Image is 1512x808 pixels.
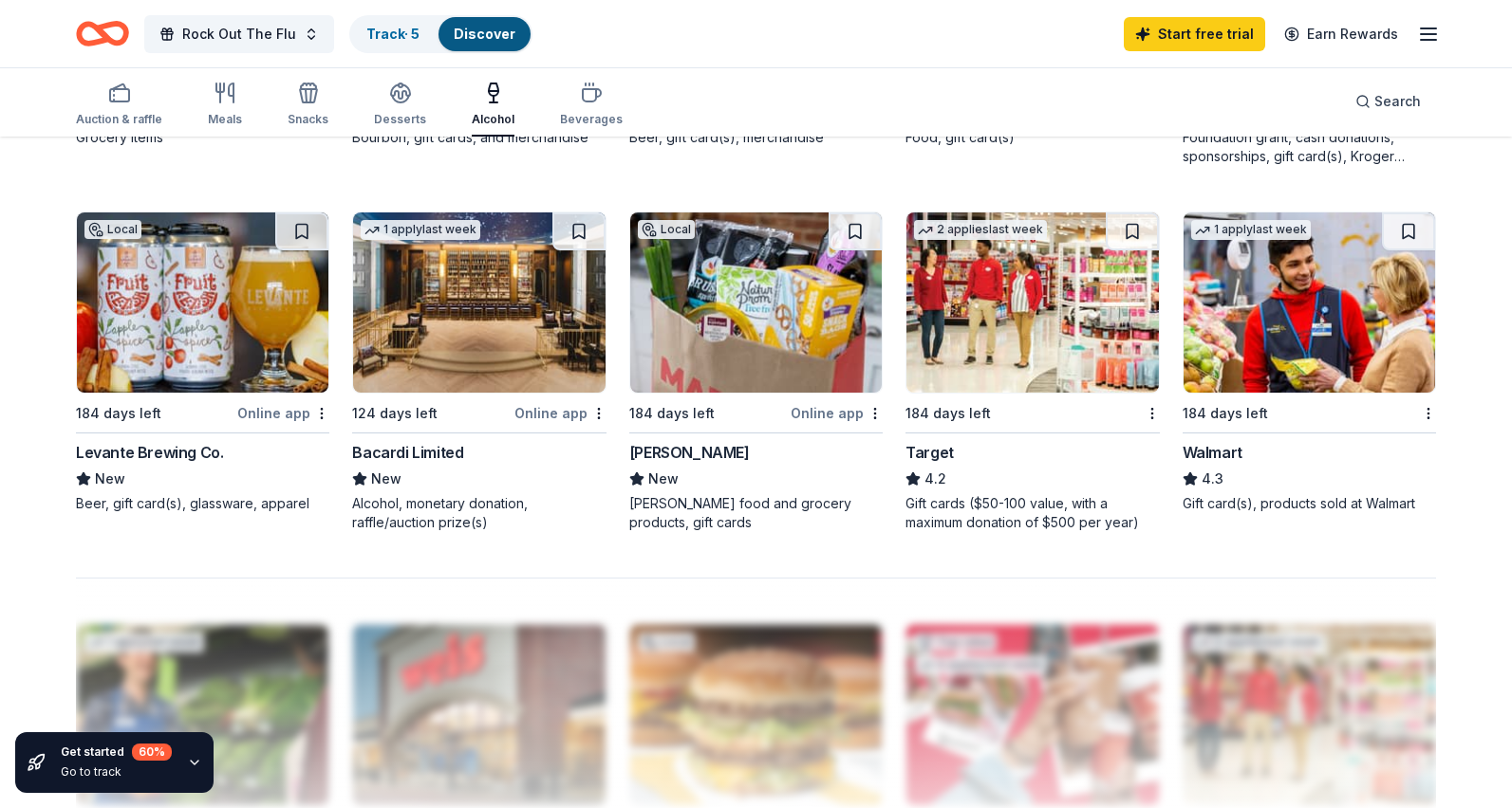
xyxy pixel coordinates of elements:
[629,211,883,532] a: Image for MARTIN'SLocal184 days leftOnline app[PERSON_NAME]New[PERSON_NAME] food and grocery prod...
[76,11,129,56] a: Home
[906,212,1158,393] img: Image for Target
[1273,17,1409,51] a: Earn Rewards
[61,764,172,780] div: Go to track
[905,128,1159,147] div: Food, gift card(s)
[630,212,882,393] img: Image for MARTIN'S
[638,220,695,239] div: Local
[560,74,623,137] button: Beverages
[237,401,329,425] div: Online app
[1184,212,1435,393] img: Image for Walmart
[95,468,125,490] span: New
[371,468,401,490] span: New
[361,220,480,240] div: 1 apply last week
[924,468,946,490] span: 4.2
[349,15,532,53] button: Track· 5Discover
[905,402,991,425] div: 184 days left
[560,112,623,127] div: Beverages
[905,494,1159,532] div: Gift cards ($50-100 value, with a maximum donation of $500 per year)
[76,128,329,147] div: Grocery items
[1183,494,1436,513] div: Gift card(s), products sold at Walmart
[648,468,679,490] span: New
[352,211,606,532] a: Image for Bacardi Limited1 applylast week124 days leftOnline appBacardi LimitedNewAlcohol, moneta...
[1124,17,1265,51] a: Start free trial
[76,441,223,464] div: Levante Brewing Co.
[144,15,334,53] button: Rock Out The Flu
[1183,402,1268,425] div: 184 days left
[1183,211,1436,513] a: Image for Walmart1 applylast week184 days leftWalmart4.3Gift card(s), products sold at Walmart
[61,744,172,761] div: Get started
[76,74,162,137] button: Auction & raffle
[914,220,1047,240] div: 2 applies last week
[182,23,296,46] span: Rock Out The Flu
[454,26,515,42] a: Discover
[76,402,161,425] div: 184 days left
[514,401,607,425] div: Online app
[905,211,1159,532] a: Image for Target2 applieslast week184 days leftTarget4.2Gift cards ($50-100 value, with a maximum...
[1183,441,1242,464] div: Walmart
[352,128,606,147] div: Bourbon, gift cards, and merchandise
[288,74,328,137] button: Snacks
[1183,128,1436,166] div: Foundation grant, cash donations, sponsorships, gift card(s), Kroger products
[132,744,172,761] div: 60 %
[1374,90,1421,113] span: Search
[629,494,883,532] div: [PERSON_NAME] food and grocery products, gift cards
[76,211,329,513] a: Image for Levante Brewing Co.Local184 days leftOnline appLevante Brewing Co.NewBeer, gift card(s)...
[84,220,141,239] div: Local
[1191,220,1311,240] div: 1 apply last week
[629,402,715,425] div: 184 days left
[353,212,605,393] img: Image for Bacardi Limited
[76,494,329,513] div: Beer, gift card(s), glassware, apparel
[288,112,328,127] div: Snacks
[1340,83,1436,120] button: Search
[629,441,750,464] div: [PERSON_NAME]
[352,441,463,464] div: Bacardi Limited
[374,74,426,137] button: Desserts
[472,74,514,137] button: Alcohol
[208,74,242,137] button: Meals
[77,212,328,393] img: Image for Levante Brewing Co.
[208,112,242,127] div: Meals
[629,128,883,147] div: Beer, gift card(s), merchandise
[905,441,954,464] div: Target
[76,112,162,127] div: Auction & raffle
[791,401,883,425] div: Online app
[366,26,420,42] a: Track· 5
[374,112,426,127] div: Desserts
[472,112,514,127] div: Alcohol
[352,494,606,532] div: Alcohol, monetary donation, raffle/auction prize(s)
[352,402,438,425] div: 124 days left
[1202,468,1223,490] span: 4.3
